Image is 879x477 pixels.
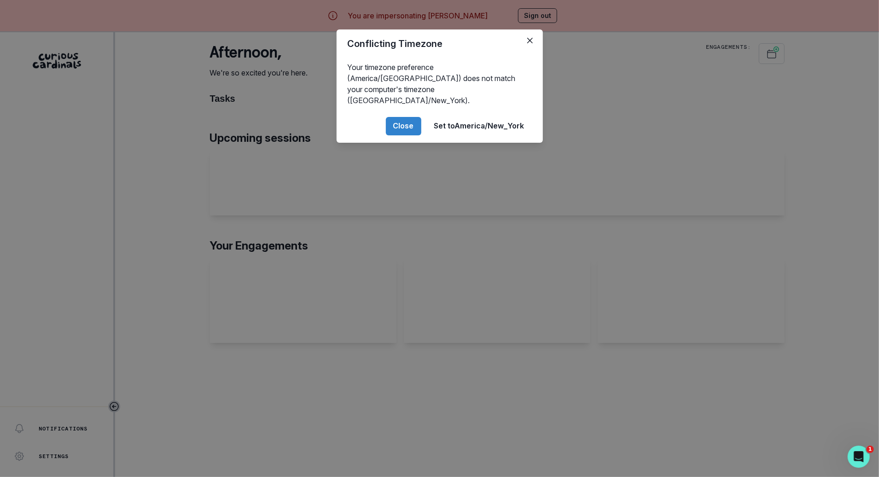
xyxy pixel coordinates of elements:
header: Conflicting Timezone [337,29,543,58]
button: Close [386,117,421,135]
div: Your timezone preference (America/[GEOGRAPHIC_DATA]) does not match your computer's timezone ([GE... [337,58,543,110]
button: Close [523,33,537,48]
span: 1 [867,446,874,453]
button: Set toAmerica/New_York [427,117,532,135]
iframe: Intercom live chat [848,446,870,468]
